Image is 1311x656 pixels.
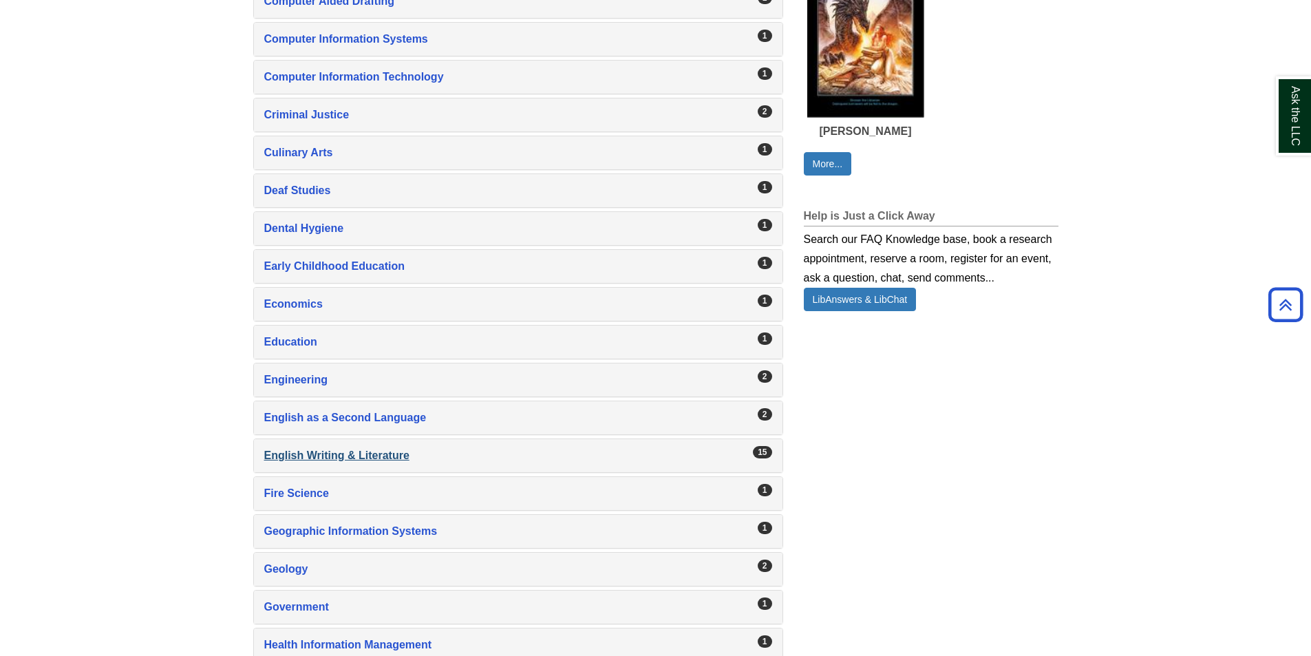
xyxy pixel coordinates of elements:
div: 2 [758,105,772,118]
div: 1 [758,295,772,307]
div: 2 [758,370,772,383]
a: Back to Top [1264,295,1308,314]
a: Education [264,332,772,352]
div: 1 [758,522,772,534]
div: 2 [758,408,772,421]
a: More... [804,152,852,176]
h2: Help is Just a Click Away [804,210,1058,226]
div: 1 [758,67,772,80]
div: 1 [758,30,772,42]
div: Search our FAQ Knowledge base, book a research appointment, reserve a room, register for an event... [804,226,1058,288]
a: Health Information Management [264,635,772,655]
a: English Writing & Literature [264,446,772,465]
a: English as a Second Language [264,408,772,427]
div: [PERSON_NAME] [807,125,924,138]
a: LibAnswers & LibChat [804,288,917,311]
div: 2 [758,560,772,572]
a: Culinary Arts [264,143,772,162]
div: 1 [758,257,772,269]
div: 1 [758,219,772,231]
a: Computer Information Technology [264,67,772,87]
a: Economics [264,295,772,314]
div: 1 [758,332,772,345]
a: Fire Science [264,484,772,503]
a: Computer Information Systems [264,30,772,49]
div: 1 [758,635,772,648]
a: Early Childhood Education [264,257,772,276]
div: 1 [758,484,772,496]
div: 1 [758,181,772,193]
a: Dental Hygiene [264,219,772,238]
a: Geology [264,560,772,579]
a: Geographic Information Systems [264,522,772,541]
div: 1 [758,143,772,156]
a: Deaf Studies [264,181,772,200]
div: 1 [758,597,772,610]
a: Government [264,597,772,617]
a: Engineering [264,370,772,390]
div: 15 [753,446,771,458]
a: Criminal Justice [264,105,772,125]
